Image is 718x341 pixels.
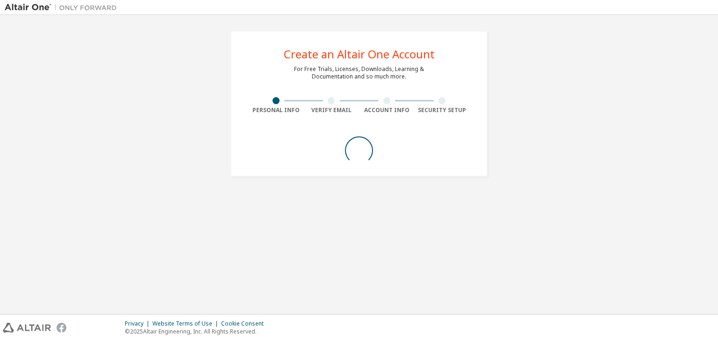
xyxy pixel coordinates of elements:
[294,65,424,80] div: For Free Trials, Licenses, Downloads, Learning & Documentation and so much more.
[221,320,269,327] div: Cookie Consent
[304,107,359,114] div: Verify Email
[415,107,470,114] div: Security Setup
[248,107,304,114] div: Personal Info
[284,49,435,60] div: Create an Altair One Account
[3,323,51,333] img: altair_logo.svg
[359,107,415,114] div: Account Info
[152,320,221,327] div: Website Terms of Use
[125,327,269,335] p: © 2025 Altair Engineering, Inc. All Rights Reserved.
[125,320,152,327] div: Privacy
[57,323,66,333] img: facebook.svg
[5,3,122,12] img: Altair One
